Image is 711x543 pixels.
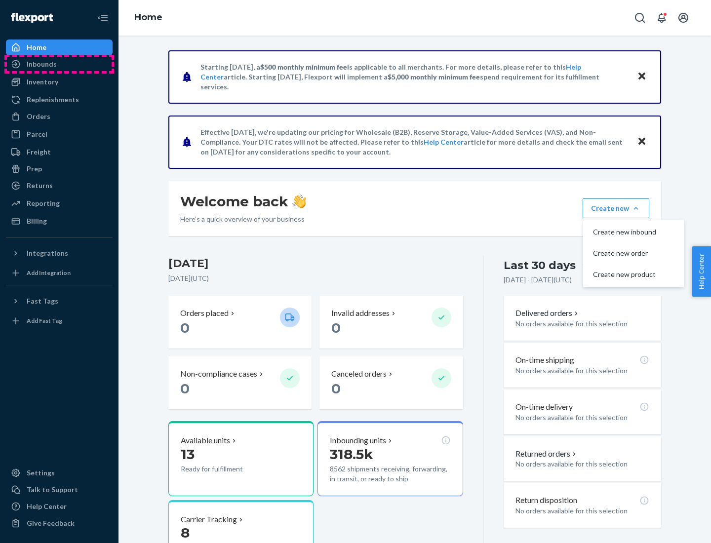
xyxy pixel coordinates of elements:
[331,319,341,336] span: 0
[585,243,682,264] button: Create new order
[6,245,113,261] button: Integrations
[6,265,113,281] a: Add Integration
[317,421,463,496] button: Inbounding units318.5k8562 shipments receiving, forwarding, in transit, or ready to ship
[6,465,113,481] a: Settings
[27,147,51,157] div: Freight
[515,366,649,376] p: No orders available for this selection
[692,246,711,297] button: Help Center
[6,213,113,229] a: Billing
[27,95,79,105] div: Replenishments
[27,248,68,258] div: Integrations
[181,435,230,446] p: Available units
[6,195,113,211] a: Reporting
[583,198,649,218] button: Create newCreate new inboundCreate new orderCreate new product
[6,482,113,498] a: Talk to Support
[515,448,578,460] button: Returned orders
[6,92,113,108] a: Replenishments
[515,401,573,413] p: On-time delivery
[27,296,58,306] div: Fast Tags
[27,129,47,139] div: Parcel
[424,138,464,146] a: Help Center
[180,319,190,336] span: 0
[331,368,387,380] p: Canceled orders
[515,354,574,366] p: On-time shipping
[27,216,47,226] div: Billing
[180,214,306,224] p: Here’s a quick overview of your business
[200,127,628,157] p: Effective [DATE], we're updating our pricing for Wholesale (B2B), Reserve Storage, Value-Added Se...
[331,380,341,397] span: 0
[515,459,649,469] p: No orders available for this selection
[27,502,67,511] div: Help Center
[6,56,113,72] a: Inbounds
[181,446,195,463] span: 13
[515,506,649,516] p: No orders available for this selection
[260,63,347,71] span: $500 monthly minimum fee
[168,273,463,283] p: [DATE] ( UTC )
[6,161,113,177] a: Prep
[6,293,113,309] button: Fast Tags
[27,77,58,87] div: Inventory
[126,3,170,32] ol: breadcrumbs
[515,413,649,423] p: No orders available for this selection
[6,144,113,160] a: Freight
[6,313,113,329] a: Add Fast Tag
[27,164,42,174] div: Prep
[27,59,57,69] div: Inbounds
[180,368,257,380] p: Non-compliance cases
[585,264,682,285] button: Create new product
[200,62,628,92] p: Starting [DATE], a is applicable to all merchants. For more details, please refer to this article...
[168,356,312,409] button: Non-compliance cases 0
[6,499,113,514] a: Help Center
[593,229,656,235] span: Create new inbound
[504,275,572,285] p: [DATE] - [DATE] ( UTC )
[515,495,577,506] p: Return disposition
[515,308,580,319] button: Delivered orders
[27,181,53,191] div: Returns
[319,356,463,409] button: Canceled orders 0
[292,194,306,208] img: hand-wave emoji
[673,8,693,28] button: Open account menu
[27,518,75,528] div: Give Feedback
[27,485,78,495] div: Talk to Support
[635,135,648,149] button: Close
[330,446,373,463] span: 318.5k
[6,178,113,194] a: Returns
[630,8,650,28] button: Open Search Box
[180,380,190,397] span: 0
[27,198,60,208] div: Reporting
[27,468,55,478] div: Settings
[168,296,312,349] button: Orders placed 0
[180,193,306,210] h1: Welcome back
[593,250,656,257] span: Create new order
[27,112,50,121] div: Orders
[6,39,113,55] a: Home
[27,42,46,52] div: Home
[319,296,463,349] button: Invalid addresses 0
[11,13,53,23] img: Flexport logo
[635,70,648,84] button: Close
[181,514,237,525] p: Carrier Tracking
[515,319,649,329] p: No orders available for this selection
[330,464,450,484] p: 8562 shipments receiving, forwarding, in transit, or ready to ship
[593,271,656,278] span: Create new product
[168,256,463,271] h3: [DATE]
[6,126,113,142] a: Parcel
[27,269,71,277] div: Add Integration
[388,73,480,81] span: $5,000 monthly minimum fee
[27,316,62,325] div: Add Fast Tag
[652,8,671,28] button: Open notifications
[330,435,386,446] p: Inbounding units
[6,515,113,531] button: Give Feedback
[93,8,113,28] button: Close Navigation
[180,308,229,319] p: Orders placed
[6,109,113,124] a: Orders
[181,524,190,541] span: 8
[331,308,390,319] p: Invalid addresses
[585,222,682,243] button: Create new inbound
[181,464,272,474] p: Ready for fulfillment
[6,74,113,90] a: Inventory
[504,258,576,273] div: Last 30 days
